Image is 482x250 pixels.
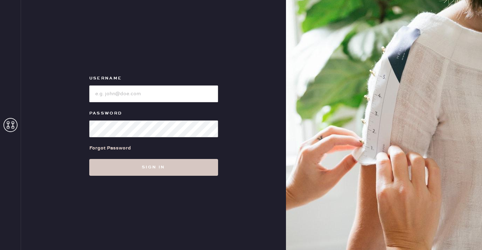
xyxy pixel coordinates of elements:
[89,159,218,176] button: Sign in
[89,144,131,152] div: Forgot Password
[89,137,131,159] a: Forgot Password
[89,74,218,83] label: Username
[89,109,218,118] label: Password
[89,85,218,102] input: e.g. john@doe.com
